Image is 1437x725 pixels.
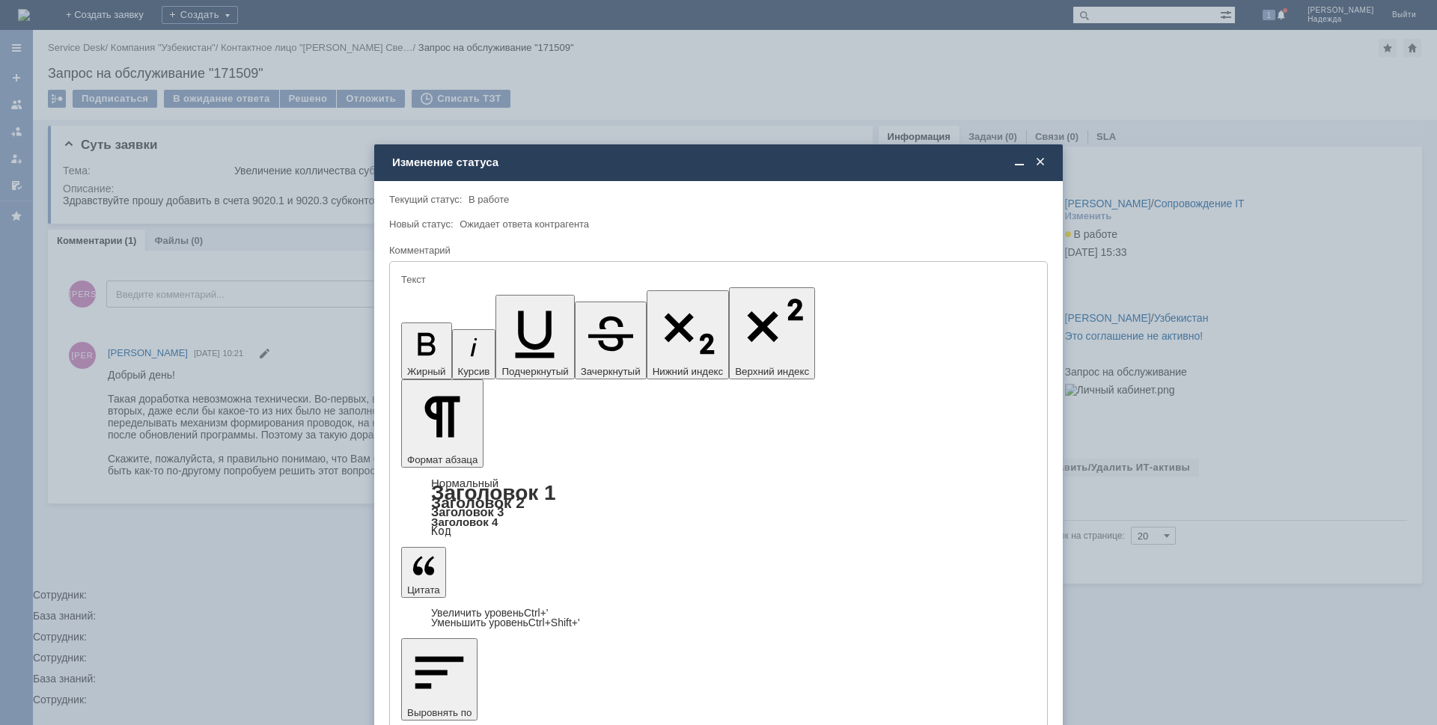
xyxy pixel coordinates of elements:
[407,454,478,465] span: Формат абзаца
[1012,156,1027,169] span: Свернуть (Ctrl + M)
[401,379,483,468] button: Формат абзаца
[729,287,815,379] button: Верхний индекс
[431,607,549,619] a: Increase
[431,477,498,489] a: Нормальный
[431,505,504,518] a: Заголовок 3
[389,244,1045,258] div: Комментарий
[389,194,462,205] label: Текущий статус:
[1033,156,1048,169] span: Закрыть
[501,366,568,377] span: Подчеркнутый
[407,366,446,377] span: Жирный
[524,607,549,619] span: Ctrl+'
[431,516,498,528] a: Заголовок 4
[401,608,1036,628] div: Цитата
[458,366,490,377] span: Курсив
[528,617,580,628] span: Ctrl+Shift+'
[431,617,580,628] a: Decrease
[401,547,446,598] button: Цитата
[389,218,454,230] label: Новый статус:
[653,366,724,377] span: Нижний индекс
[401,322,452,379] button: Жирный
[495,295,574,379] button: Подчеркнутый
[407,707,472,718] span: Выровнять по
[452,329,496,379] button: Курсив
[431,481,556,504] a: Заголовок 1
[647,290,730,379] button: Нижний индекс
[735,366,809,377] span: Верхний индекс
[431,494,525,511] a: Заголовок 2
[581,366,641,377] span: Зачеркнутый
[392,156,1048,169] div: Изменение статуса
[401,478,1036,536] div: Формат абзаца
[460,218,589,230] span: Ожидает ответа контрагента
[469,194,509,205] span: В работе
[401,275,1033,284] div: Текст
[407,584,440,596] span: Цитата
[431,524,451,538] a: Код
[401,638,478,721] button: Выровнять по
[575,302,647,379] button: Зачеркнутый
